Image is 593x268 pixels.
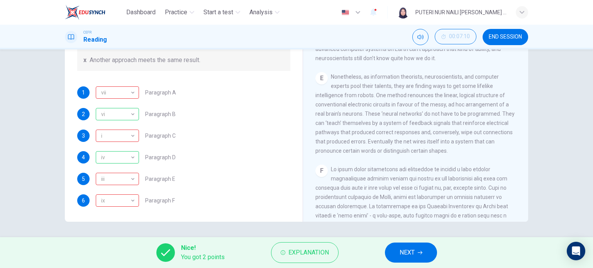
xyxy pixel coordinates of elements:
div: Open Intercom Messenger [567,242,585,260]
div: viii [96,86,139,99]
span: Explanation [288,247,329,258]
span: 1 [82,90,85,95]
button: END SESSION [483,29,528,45]
span: Nonetheless, as information theorists, neuroscientists, and computer experts pool their talents, ... [315,74,515,154]
img: EduSynch logo [65,5,105,20]
button: NEXT [385,243,437,263]
a: EduSynch logo [65,5,123,20]
span: 3 [82,133,85,138]
div: E [315,72,328,84]
div: ix [96,130,139,142]
span: Dashboard [126,8,156,17]
span: Practice [165,8,187,17]
div: Hide [435,29,476,45]
button: Explanation [271,242,339,263]
div: PUTERI NUR NAILI [PERSON_NAME] [PERSON_NAME] [415,8,507,17]
div: vi [96,108,139,120]
span: 00:07:10 [449,34,470,40]
button: Practice [162,5,197,19]
span: 5 [82,176,85,182]
div: iv [96,151,139,163]
div: F [315,165,328,177]
img: en [341,10,350,15]
span: 2 [82,111,85,117]
span: Another approach meets the same result. [90,56,200,65]
button: Start a test [200,5,243,19]
div: iii [96,168,136,190]
span: Paragraph C [145,133,176,138]
span: x [83,56,86,65]
div: vi [96,103,136,125]
div: iii [96,194,139,207]
span: Paragraph E [145,176,175,182]
span: Nice! [181,243,225,253]
span: Paragraph B [145,111,176,117]
div: vii [96,82,136,104]
button: Dashboard [123,5,159,19]
button: 00:07:10 [435,29,476,44]
div: i [96,125,136,147]
h1: Reading [83,35,107,44]
span: END SESSION [489,34,522,40]
img: Profile picture [397,6,409,19]
span: Paragraph A [145,90,176,95]
div: Mute [412,29,429,45]
span: Paragraph D [145,155,176,160]
div: i [96,173,139,185]
span: CEFR [83,30,91,35]
span: You got 2 points [181,253,225,262]
div: iv [96,147,136,169]
button: Analysis [246,5,283,19]
span: Analysis [249,8,273,17]
span: NEXT [400,247,415,258]
span: 4 [82,155,85,160]
div: ix [96,190,136,212]
span: 6 [82,198,85,203]
span: Start a test [203,8,233,17]
span: Paragraph F [145,198,175,203]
